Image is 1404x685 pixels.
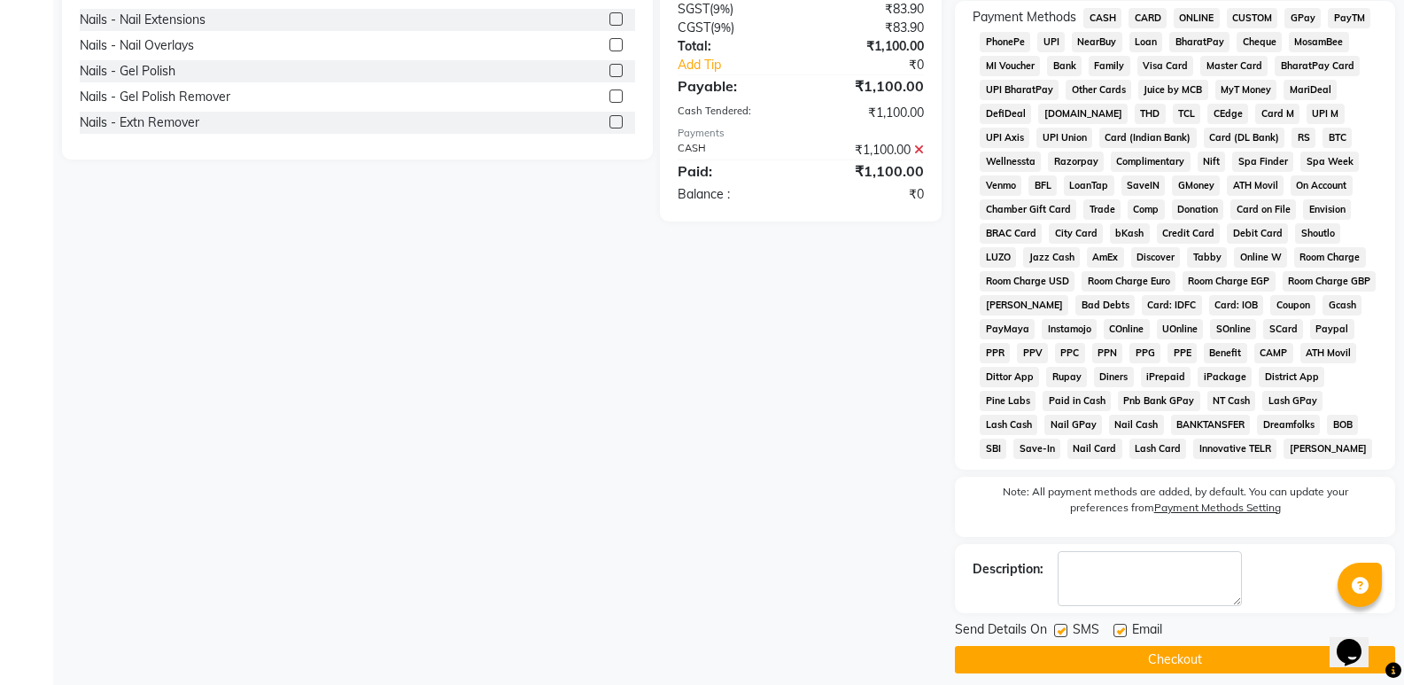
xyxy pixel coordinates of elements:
span: SMS [1073,620,1099,642]
span: UPI M [1307,104,1345,124]
span: LUZO [980,247,1016,268]
span: UPI Axis [980,128,1029,148]
span: NearBuy [1072,32,1122,52]
span: UPI BharatPay [980,80,1059,100]
span: PayTM [1328,8,1370,28]
span: Gcash [1323,295,1361,315]
span: Credit Card [1157,223,1221,244]
span: CEdge [1207,104,1248,124]
span: Room Charge [1294,247,1366,268]
span: Jazz Cash [1023,247,1080,268]
div: ₹1,100.00 [801,75,937,97]
span: Cheque [1237,32,1282,52]
span: [DOMAIN_NAME] [1038,104,1128,124]
div: Balance : [664,185,801,204]
span: DefiDeal [980,104,1031,124]
span: GMoney [1172,175,1220,196]
span: Donation [1172,199,1224,220]
span: Visa Card [1137,56,1194,76]
span: PPE [1167,343,1197,363]
div: Description: [973,560,1043,579]
span: Diners [1094,367,1134,387]
span: LoanTap [1064,175,1114,196]
span: CAMP [1254,343,1293,363]
span: Tabby [1187,247,1227,268]
span: iPrepaid [1141,367,1191,387]
span: Family [1089,56,1130,76]
span: RS [1292,128,1315,148]
span: AmEx [1087,247,1124,268]
div: Payments [678,126,924,141]
span: MI Voucher [980,56,1040,76]
span: Dreamfolks [1257,415,1320,435]
div: CASH [664,141,801,160]
span: CASH [1083,8,1121,28]
div: ₹1,100.00 [801,160,937,182]
span: BANKTANSFER [1171,415,1251,435]
span: 9% [713,2,730,16]
div: Cash Tendered: [664,104,801,122]
span: Lash GPay [1262,391,1323,411]
span: ONLINE [1174,8,1220,28]
span: Pnb Bank GPay [1118,391,1200,411]
span: Card on File [1230,199,1296,220]
span: MariDeal [1284,80,1337,100]
label: Payment Methods Setting [1154,500,1281,516]
div: ( ) [664,19,801,37]
span: Razorpay [1048,152,1104,172]
span: City Card [1049,223,1103,244]
span: Venmo [980,175,1021,196]
span: SCard [1263,319,1303,339]
span: Wellnessta [980,152,1041,172]
span: PayMaya [980,319,1035,339]
span: UOnline [1157,319,1204,339]
span: Discover [1131,247,1181,268]
span: TCL [1173,104,1201,124]
div: ₹0 [801,185,937,204]
span: Room Charge USD [980,271,1074,292]
span: BharatPay Card [1275,56,1360,76]
span: Other Cards [1066,80,1131,100]
a: Add Tip [664,56,824,74]
span: Spa Finder [1232,152,1293,172]
span: [PERSON_NAME] [980,295,1068,315]
span: Lash Cash [980,415,1037,435]
span: Card M [1255,104,1299,124]
span: Card: IOB [1209,295,1264,315]
div: Payable: [664,75,801,97]
span: THD [1135,104,1166,124]
span: [PERSON_NAME] [1284,439,1372,459]
span: NT Cash [1207,391,1256,411]
span: Complimentary [1111,152,1191,172]
span: CARD [1129,8,1167,28]
span: Juice by MCB [1138,80,1208,100]
span: Instamojo [1042,319,1097,339]
button: Checkout [955,646,1395,673]
span: Envision [1303,199,1351,220]
div: Total: [664,37,801,56]
span: Innovative TELR [1193,439,1276,459]
span: Bad Debts [1075,295,1135,315]
div: ₹83.90 [801,19,937,37]
div: Nails - Gel Polish Remover [80,88,230,106]
span: BTC [1323,128,1352,148]
span: BharatPay [1169,32,1229,52]
span: PPN [1092,343,1123,363]
span: bKash [1110,223,1150,244]
span: Nift [1198,152,1226,172]
span: Rupay [1046,367,1087,387]
span: GPay [1284,8,1321,28]
div: ₹1,100.00 [801,104,937,122]
span: UPI [1037,32,1065,52]
span: BFL [1028,175,1057,196]
div: Nails - Nail Extensions [80,11,206,29]
span: Card: IDFC [1142,295,1202,315]
span: Room Charge EGP [1183,271,1276,292]
span: ATH Movil [1300,343,1357,363]
span: Nail Cash [1109,415,1164,435]
div: Nails - Nail Overlays [80,36,194,55]
span: MyT Money [1215,80,1277,100]
span: Paypal [1310,319,1354,339]
span: Send Details On [955,620,1047,642]
div: ₹1,100.00 [801,141,937,160]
